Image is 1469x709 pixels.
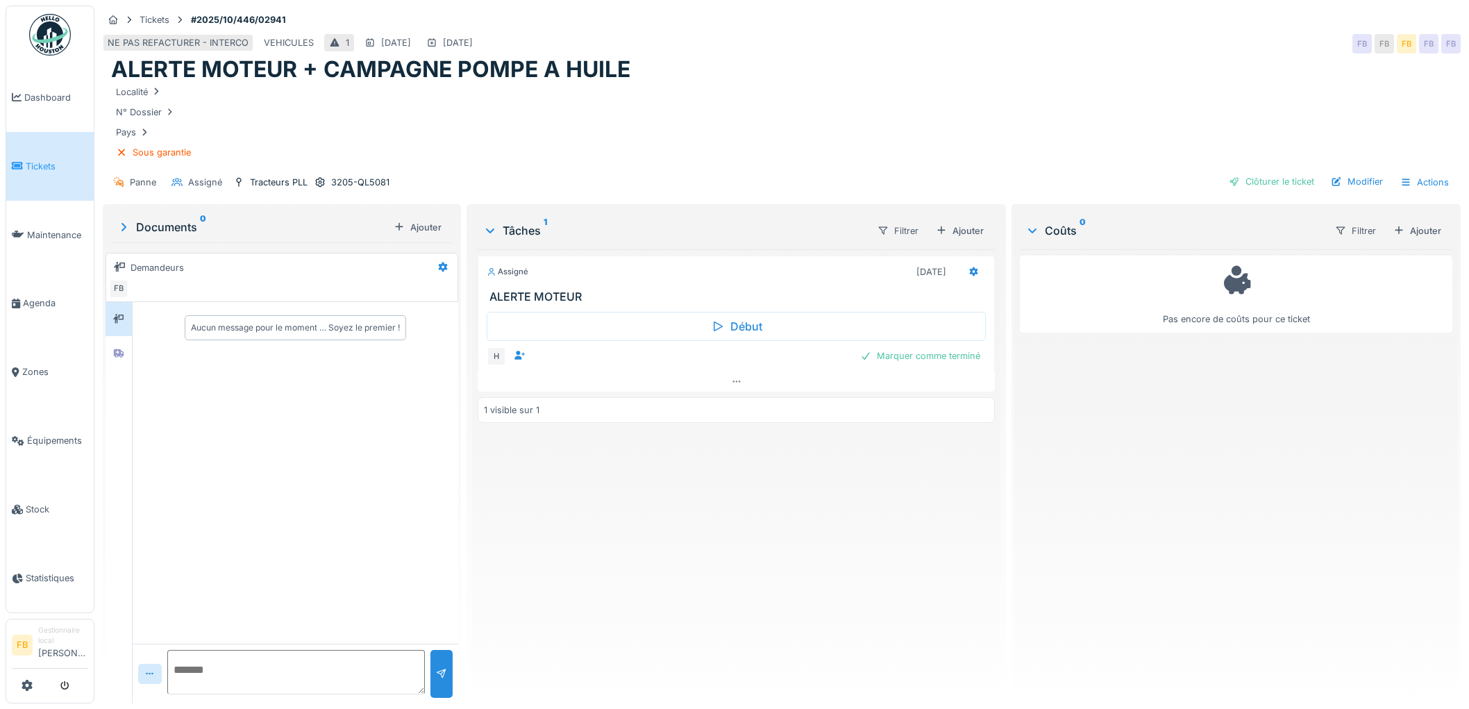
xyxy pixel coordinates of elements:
li: [PERSON_NAME] [38,625,88,665]
sup: 1 [544,222,547,239]
div: Actions [1394,172,1455,192]
img: Badge_color-CXgf-gQk.svg [29,14,71,56]
div: Ajouter [930,222,989,240]
div: Pays [116,126,150,139]
span: Tickets [26,160,88,173]
span: Équipements [27,434,88,447]
div: NE PAS REFACTURER - INTERCO [108,36,249,49]
span: Maintenance [27,228,88,242]
a: Équipements [6,406,94,475]
div: Ajouter [1388,222,1447,240]
div: H [487,347,506,366]
a: Dashboard [6,63,94,132]
div: FB [109,279,128,299]
div: 1 [346,36,349,49]
div: VEHICULES [264,36,314,49]
div: FB [1419,34,1438,53]
span: Zones [22,365,88,378]
h1: ALERTE MOTEUR + CAMPAGNE POMPE A HUILE [111,56,630,83]
div: Tracteurs PLL [250,176,308,189]
div: Modifier [1325,172,1388,191]
div: Filtrer [871,221,925,241]
div: Assigné [188,176,222,189]
span: Agenda [23,297,88,310]
div: Sous garantie [133,146,191,159]
sup: 0 [200,219,206,235]
div: FB [1397,34,1416,53]
div: [DATE] [381,36,411,49]
div: Documents [117,219,388,235]
div: 1 visible sur 1 [484,403,539,417]
div: Panne [130,176,156,189]
div: FB [1352,34,1372,53]
a: Zones [6,338,94,407]
span: Statistiques [26,572,88,585]
span: Stock [26,503,88,516]
div: Ajouter [388,218,447,237]
div: Gestionnaire local [38,625,88,647]
span: Dashboard [24,91,88,104]
a: Statistiques [6,544,94,612]
div: [DATE] [916,265,946,278]
a: Maintenance [6,201,94,269]
div: Pas encore de coûts pour ce ticket [1029,262,1443,326]
a: Stock [6,475,94,544]
div: FB [1441,34,1461,53]
h3: ALERTE MOTEUR [489,290,989,303]
div: 3205-QL5081 [331,176,389,189]
div: Filtrer [1329,221,1382,241]
li: FB [12,635,33,656]
a: Agenda [6,269,94,338]
a: Tickets [6,132,94,201]
div: Assigné [487,266,528,278]
div: Tâches [483,222,866,239]
div: Coûts [1025,222,1323,239]
div: N° Dossier [116,106,176,119]
div: Localité [116,85,162,99]
div: Début [487,312,987,341]
div: FB [1375,34,1394,53]
div: [DATE] [443,36,473,49]
sup: 0 [1080,222,1086,239]
div: Clôturer le ticket [1223,172,1320,191]
strong: #2025/10/446/02941 [185,13,292,26]
div: Marquer comme terminé [855,347,986,365]
a: FB Gestionnaire local[PERSON_NAME] [12,625,88,669]
div: Demandeurs [131,261,184,274]
div: Tickets [140,13,169,26]
div: Aucun message pour le moment … Soyez le premier ! [191,322,400,334]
